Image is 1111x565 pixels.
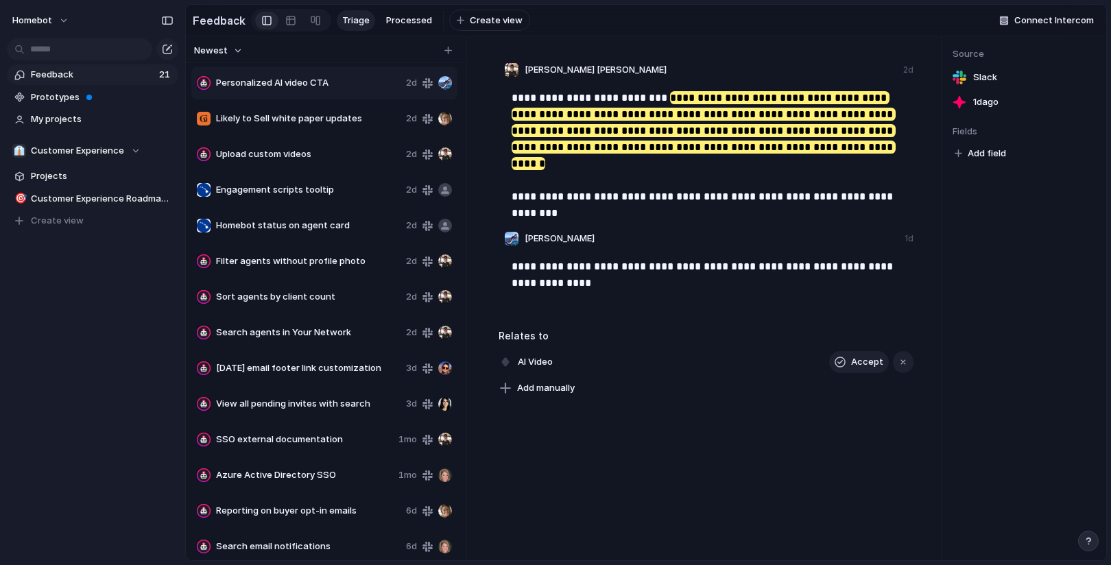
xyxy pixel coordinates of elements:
span: Processed [386,14,432,27]
span: SSO external documentation [216,433,393,446]
span: 2d [406,326,417,339]
button: Create view [449,10,530,32]
span: Customer Experience Roadmap Planning [31,192,174,206]
span: 3d [406,397,417,411]
span: Projects [31,169,174,183]
span: 1mo [398,433,417,446]
span: 2d [406,76,417,90]
span: Personalized AI video CTA [216,76,401,90]
button: Add manually [494,378,580,398]
a: My projects [7,109,178,130]
button: 🎯 [12,192,26,206]
a: 🎯Customer Experience Roadmap Planning [7,189,178,209]
span: Connect Intercom [1014,14,1094,27]
span: 2d [406,254,417,268]
a: Prototypes [7,87,178,108]
span: Engagement scripts tooltip [216,183,401,197]
span: Newest [194,44,228,58]
span: Feedback [31,68,155,82]
span: Azure Active Directory SSO [216,468,393,482]
span: Add field [968,147,1006,160]
span: [PERSON_NAME] [525,232,595,245]
span: Upload custom videos [216,147,401,161]
span: Add manually [517,381,575,395]
button: Connect Intercom [994,10,1099,31]
span: 2d [406,112,417,125]
span: 2d [406,290,417,304]
div: 👔 [12,144,26,158]
span: Reporting on buyer opt-in emails [216,504,401,518]
span: 1d ago [973,95,999,109]
button: Add field [953,145,1008,163]
div: 2d [903,64,913,76]
span: 6d [406,540,417,553]
h2: Feedback [193,12,246,29]
div: 🎯 [14,191,24,206]
span: My projects [31,112,174,126]
span: Prototypes [31,91,174,104]
span: Search agents in Your Network [216,326,401,339]
a: Triage [337,10,375,31]
div: 1d [905,232,913,245]
span: Homebot [12,14,52,27]
button: Homebot [6,10,76,32]
span: Triage [342,14,370,27]
span: Search email notifications [216,540,401,553]
button: Newest [192,42,245,60]
span: 2d [406,219,417,232]
span: Accept [851,355,883,369]
a: Slack [953,68,1095,87]
span: Slack [973,71,997,84]
span: 1mo [398,468,417,482]
span: Create view [31,214,84,228]
button: Create view [7,211,178,231]
button: Accept [829,351,889,373]
span: 6d [406,504,417,518]
span: Sort agents by client count [216,290,401,304]
span: Filter agents without profile photo [216,254,401,268]
span: Fields [953,125,1095,139]
span: 21 [159,68,173,82]
a: Projects [7,166,178,187]
span: 2d [406,183,417,197]
a: Processed [381,10,438,31]
span: [DATE] email footer link customization [216,361,401,375]
a: Feedback21 [7,64,178,85]
span: View all pending invites with search [216,397,401,411]
h3: Relates to [499,328,913,343]
span: 3d [406,361,417,375]
button: 👔Customer Experience [7,141,178,161]
span: 2d [406,147,417,161]
span: Likely to Sell white paper updates [216,112,401,125]
span: Source [953,47,1095,61]
span: [PERSON_NAME] [PERSON_NAME] [525,63,667,77]
span: Customer Experience [31,144,124,158]
span: Homebot status on agent card [216,219,401,232]
span: AI Video [514,352,557,372]
span: Create view [470,14,523,27]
